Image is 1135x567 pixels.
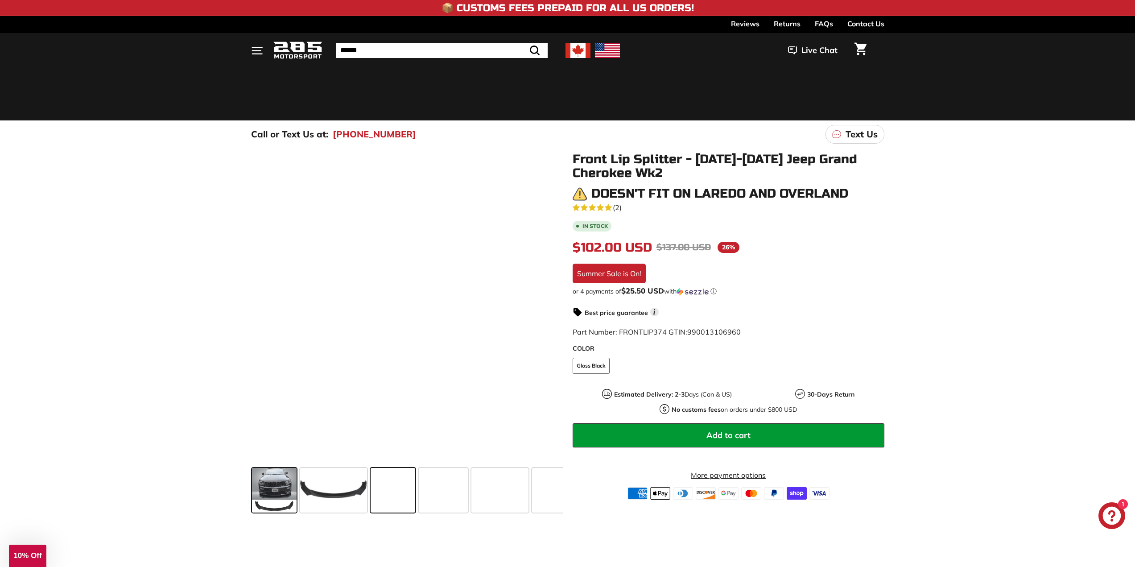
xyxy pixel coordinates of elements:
[621,286,664,295] span: $25.50 USD
[573,240,652,255] span: $102.00 USD
[573,470,884,480] a: More payment options
[13,551,41,560] span: 10% Off
[718,242,739,253] span: 26%
[846,128,878,141] p: Text Us
[573,287,884,296] div: or 4 payments of with
[573,423,884,447] button: Add to cart
[585,309,648,317] strong: Best price guarantee
[573,287,884,296] div: or 4 payments of$25.50 USDwithSezzle Click to learn more about Sezzle
[582,223,608,229] b: In stock
[672,406,721,414] strong: No customs fees
[687,327,741,336] span: 990013106960
[573,187,587,201] img: warning.png
[573,344,884,353] label: COLOR
[677,288,709,296] img: Sezzle
[809,487,830,500] img: visa
[815,16,833,31] a: FAQs
[776,39,849,62] button: Live Chat
[696,487,716,500] img: discover
[731,16,759,31] a: Reviews
[718,487,739,500] img: google_pay
[807,390,854,398] strong: 30-Days Return
[9,545,46,567] div: 10% Off
[336,43,548,58] input: Search
[656,242,711,253] span: $137.00 USD
[573,153,884,180] h1: Front Lip Splitter - [DATE]-[DATE] Jeep Grand Cherokee Wk2
[442,3,694,13] h4: 📦 Customs Fees Prepaid for All US Orders!
[801,45,838,56] span: Live Chat
[849,35,872,66] a: Cart
[847,16,884,31] a: Contact Us
[825,125,884,144] a: Text Us
[627,487,648,500] img: american_express
[573,327,741,336] span: Part Number: FRONTLIP374 GTIN:
[672,405,797,414] p: on orders under $800 USD
[1096,502,1128,531] inbox-online-store-chat: Shopify online store chat
[333,128,416,141] a: [PHONE_NUMBER]
[787,487,807,500] img: shopify_pay
[573,201,884,213] a: 5.0 rating (2 votes)
[614,390,685,398] strong: Estimated Delivery: 2-3
[764,487,784,500] img: paypal
[273,40,322,61] img: Logo_285_Motorsport_areodynamics_components
[673,487,693,500] img: diners_club
[591,187,848,201] h3: Doesn't fit on Laredo and Overland
[650,308,659,316] span: i
[650,487,670,500] img: apple_pay
[613,202,622,213] span: (2)
[573,264,646,283] div: Summer Sale is On!
[706,430,751,440] span: Add to cart
[614,390,732,399] p: Days (Can & US)
[741,487,761,500] img: master
[774,16,801,31] a: Returns
[251,128,328,141] p: Call or Text Us at:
